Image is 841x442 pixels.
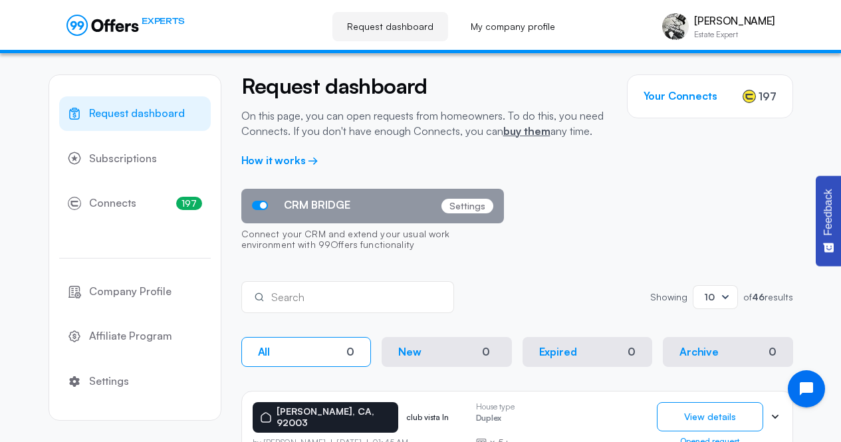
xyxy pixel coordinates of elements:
[694,15,775,27] p: [PERSON_NAME]
[662,13,689,40] img: Judah Michael
[277,406,391,429] p: [PERSON_NAME], CA, 92003
[816,175,841,266] button: Feedback - Show survey
[752,291,765,302] strong: 46
[657,402,763,431] button: View details
[503,124,550,138] a: buy them
[398,346,421,358] p: New
[59,364,211,399] a: Settings
[628,346,636,358] div: 0
[743,292,793,302] p: of results
[241,223,504,258] p: Connect your CRM and extend your usual work environment with 99Offers functionality
[476,402,515,411] p: House type
[694,31,775,39] p: Estate Expert
[258,346,271,358] p: All
[176,197,202,210] span: 197
[241,154,319,167] a: How it works →
[441,199,493,213] p: Settings
[769,346,777,358] div: 0
[89,283,172,300] span: Company Profile
[59,275,211,309] a: Company Profile
[89,328,172,345] span: Affiliate Program
[382,337,512,367] button: New0
[822,189,834,235] span: Feedback
[89,105,185,122] span: Request dashboard
[66,15,184,36] a: EXPERTS
[663,337,793,367] button: Archive0
[650,292,687,302] p: Showing
[59,319,211,354] a: Affiliate Program
[89,373,129,390] span: Settings
[346,346,354,358] div: 0
[59,142,211,176] a: Subscriptions
[284,199,350,211] span: CRM BRIDGE
[89,150,157,167] span: Subscriptions
[523,337,653,367] button: Expired0
[644,90,717,102] h3: Your Connects
[539,346,577,358] p: Expired
[704,291,715,302] span: 10
[679,346,719,358] p: Archive
[241,337,372,367] button: All0
[456,12,570,41] a: My company profile
[142,15,184,27] span: EXPERTS
[59,186,211,221] a: Connects197
[89,195,136,212] span: Connects
[332,12,448,41] a: Request dashboard
[241,74,607,98] h2: Request dashboard
[59,96,211,131] a: Request dashboard
[406,413,465,422] p: club vista ln
[241,108,607,138] p: On this page, you can open requests from homeowners. To do this, you need Connects. If you don't ...
[476,413,515,426] p: Duplex
[477,344,495,360] div: 0
[759,88,777,104] span: 197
